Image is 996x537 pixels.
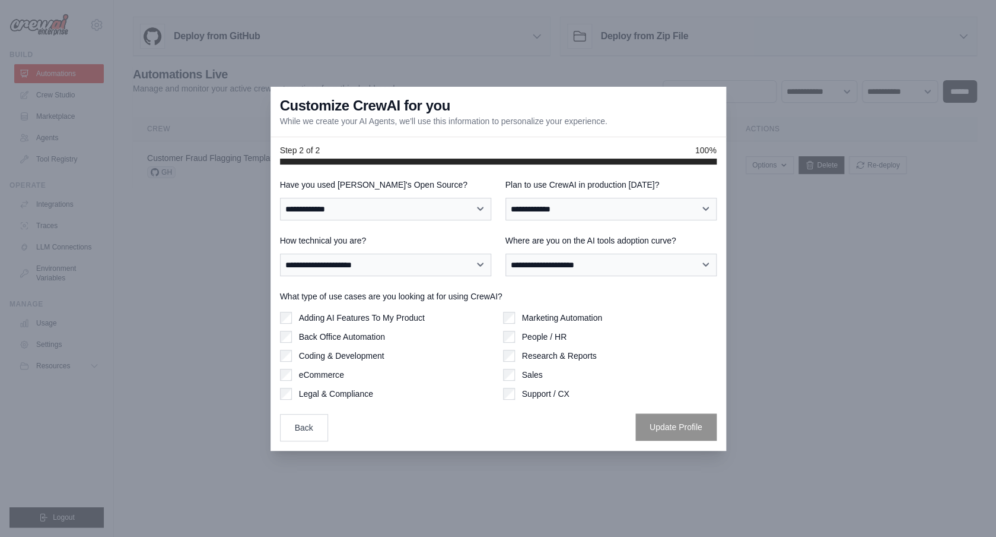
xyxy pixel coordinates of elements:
label: Back Office Automation [299,331,385,343]
span: 100% [695,144,717,156]
label: Plan to use CrewAI in production [DATE]? [505,179,717,191]
button: Back [280,414,328,441]
h3: Customize CrewAI for you [280,96,450,115]
label: Legal & Compliance [299,388,373,400]
label: Have you used [PERSON_NAME]'s Open Source? [280,179,491,191]
label: eCommerce [299,369,344,381]
label: People / HR [522,331,567,343]
iframe: Chat Widget [937,480,996,537]
label: Adding AI Features To My Product [299,312,425,324]
label: Support / CX [522,388,569,400]
button: Update Profile [635,413,717,441]
label: What type of use cases are you looking at for using CrewAI? [280,290,717,302]
label: Research & Reports [522,350,597,362]
p: While we create your AI Agents, we'll use this information to personalize your experience. [280,115,607,127]
label: How technical you are? [280,235,491,247]
label: Sales [522,369,543,381]
label: Marketing Automation [522,312,602,324]
label: Where are you on the AI tools adoption curve? [505,235,717,247]
label: Coding & Development [299,350,384,362]
span: Step 2 of 2 [280,144,320,156]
